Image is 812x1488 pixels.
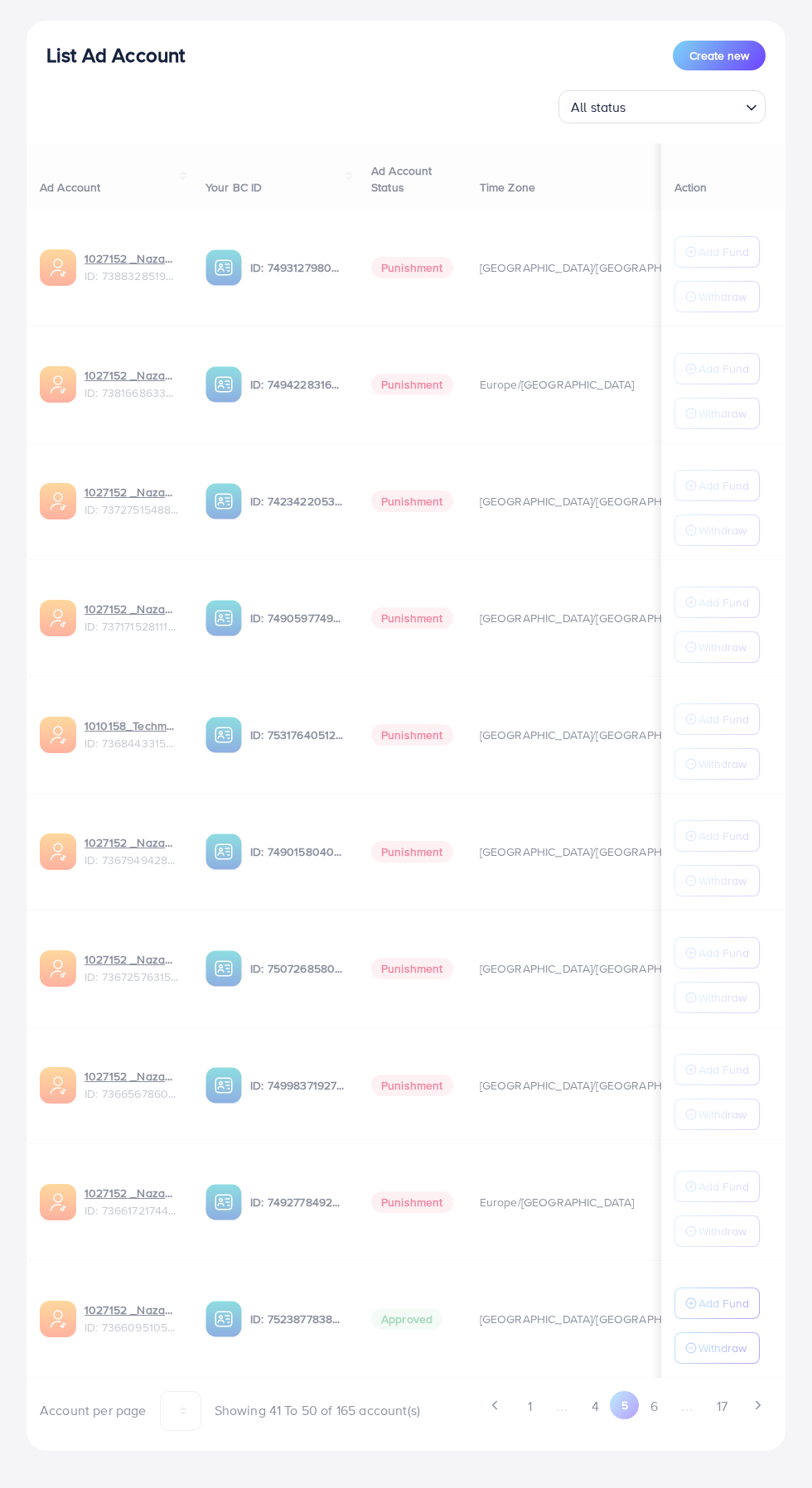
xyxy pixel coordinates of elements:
[631,92,739,119] input: Search for option
[689,47,749,64] span: Create new
[46,43,185,67] h3: List Ad Account
[568,95,630,119] span: All status
[673,41,766,70] button: Create new
[742,1413,800,1476] iframe: Chat
[558,90,766,123] div: Search for option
